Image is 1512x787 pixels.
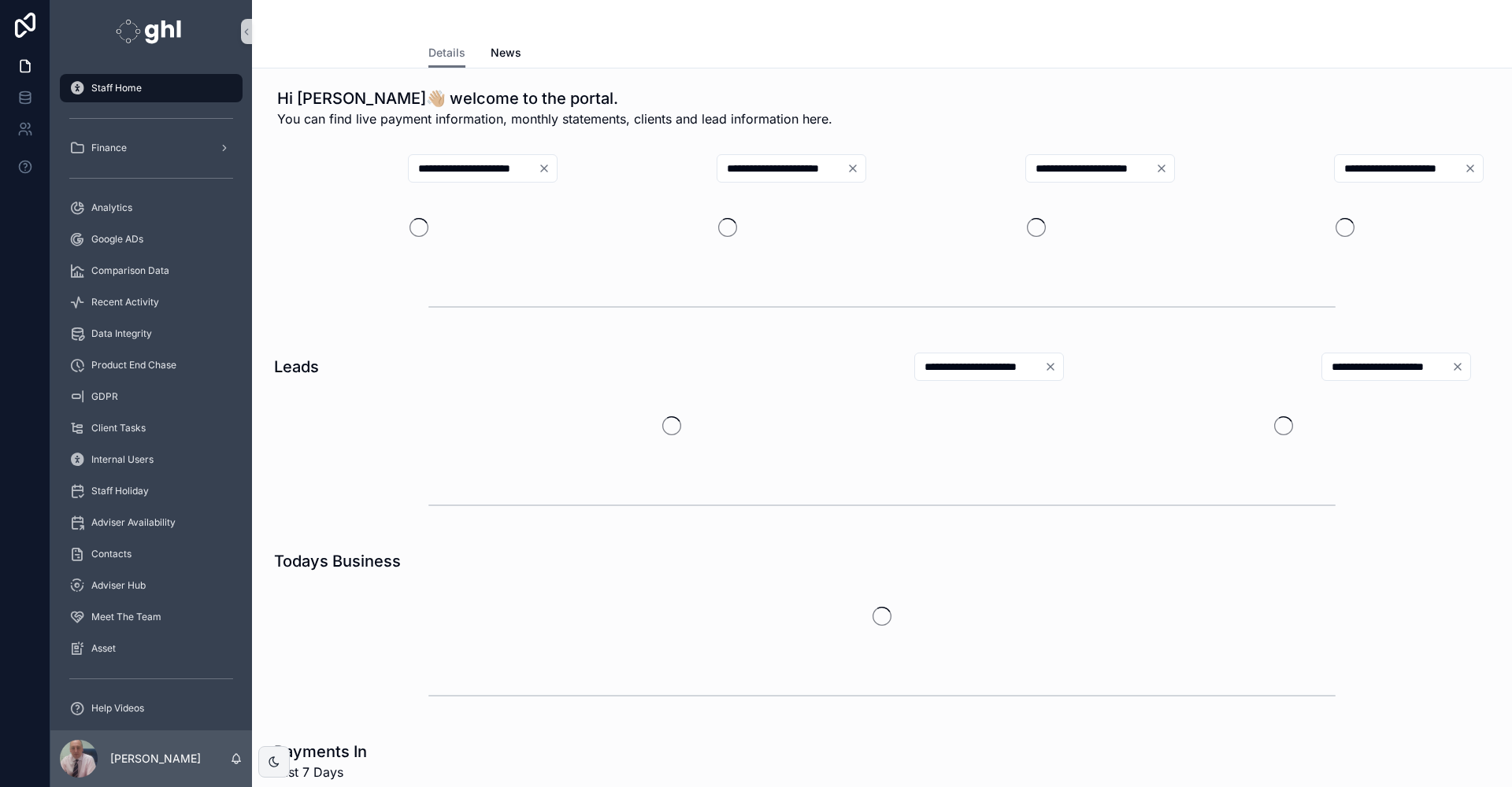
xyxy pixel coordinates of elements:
a: Contacts [60,540,243,568]
span: Finance [91,142,127,154]
span: Adviser Hub [91,579,146,592]
span: Internal Users [91,453,154,466]
span: Meet The Team [91,611,161,623]
a: Google ADs [60,225,243,253]
h1: Leads [274,356,319,378]
a: Details [428,39,465,68]
span: Comparison Data [91,264,169,277]
h1: Payments In [274,741,367,763]
span: Google ADs [91,233,143,246]
h1: Hi [PERSON_NAME]👋🏼 welcome to the portal. [277,87,832,109]
span: Help Videos [91,702,144,715]
a: Product End Chase [60,351,243,379]
span: Client Tasks [91,422,146,434]
a: Data Integrity [60,320,243,348]
img: App logo [116,19,186,44]
a: Asset [60,634,243,663]
a: News [491,39,521,70]
span: Analytics [91,201,132,214]
span: Contacts [91,548,132,560]
span: Asset [91,642,116,655]
a: Internal Users [60,445,243,474]
a: Analytics [60,194,243,222]
button: Clear [1155,162,1174,175]
span: Recent Activity [91,296,159,309]
span: Data Integrity [91,327,152,340]
button: Clear [847,162,865,175]
span: Adviser Availability [91,516,176,529]
a: GDPR [60,382,243,411]
a: Staff Home [60,74,243,102]
button: Clear [538,162,557,175]
a: Staff Holiday [60,477,243,505]
a: Comparison Data [60,257,243,285]
button: Clear [1451,360,1470,373]
a: Recent Activity [60,288,243,316]
span: Staff Holiday [91,485,149,497]
a: Meet The Team [60,603,243,631]
a: Adviser Availability [60,508,243,537]
span: Details [428,45,465,61]
span: Last 7 Days [274,763,367,781]
p: [PERSON_NAME] [110,751,201,767]
button: Clear [1044,360,1063,373]
a: Help Videos [60,694,243,722]
span: You can find live payment information, monthly statements, clients and lead information here. [277,109,832,128]
span: Product End Chase [91,359,176,371]
span: News [491,45,521,61]
h1: Todays Business [274,550,401,572]
span: Staff Home [91,82,142,94]
a: Finance [60,134,243,162]
a: Adviser Hub [60,571,243,600]
span: GDPR [91,390,118,403]
button: Clear [1464,162,1483,175]
div: scrollable content [50,63,252,730]
a: Client Tasks [60,414,243,442]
